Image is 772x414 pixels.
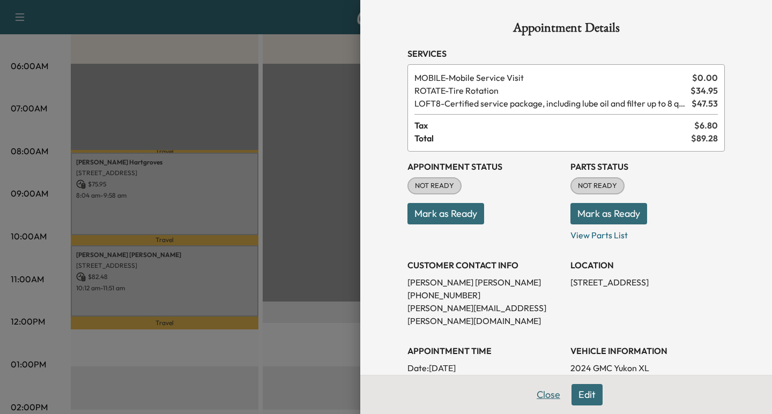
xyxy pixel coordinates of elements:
[407,203,484,224] button: Mark as Ready
[692,97,718,110] span: $ 47.53
[472,374,548,387] span: 8:00 AM - 12:00 PM
[407,160,562,173] h3: Appointment Status
[570,374,725,387] p: [US_VEHICLE_IDENTIFICATION_NUMBER]
[407,21,725,39] h1: Appointment Details
[407,276,562,289] p: [PERSON_NAME] [PERSON_NAME]
[407,259,562,272] h3: CUSTOMER CONTACT INFO
[530,384,567,405] button: Close
[571,384,603,405] button: Edit
[407,374,562,387] p: Arrival Window:
[694,119,718,132] span: $ 6.80
[570,276,725,289] p: [STREET_ADDRESS]
[407,289,562,302] p: [PHONE_NUMBER]
[691,132,718,145] span: $ 89.28
[414,84,686,97] span: Tire Rotation
[414,97,687,110] span: Certified service package, including lube oil and filter up to 8 quarts, tire rotation.
[407,47,725,60] h3: Services
[571,180,623,191] span: NOT READY
[691,84,718,97] span: $ 34.95
[414,132,691,145] span: Total
[407,302,562,327] p: [PERSON_NAME][EMAIL_ADDRESS][PERSON_NAME][DOMAIN_NAME]
[570,259,725,272] h3: LOCATION
[407,362,562,374] p: Date: [DATE]
[570,160,725,173] h3: Parts Status
[570,344,725,357] h3: VEHICLE INFORMATION
[570,224,725,242] p: View Parts List
[570,362,725,374] p: 2024 GMC Yukon XL
[409,180,461,191] span: NOT READY
[414,71,688,84] span: Mobile Service Visit
[407,344,562,357] h3: APPOINTMENT TIME
[570,203,647,224] button: Mark as Ready
[692,71,718,84] span: $ 0.00
[414,119,694,132] span: Tax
